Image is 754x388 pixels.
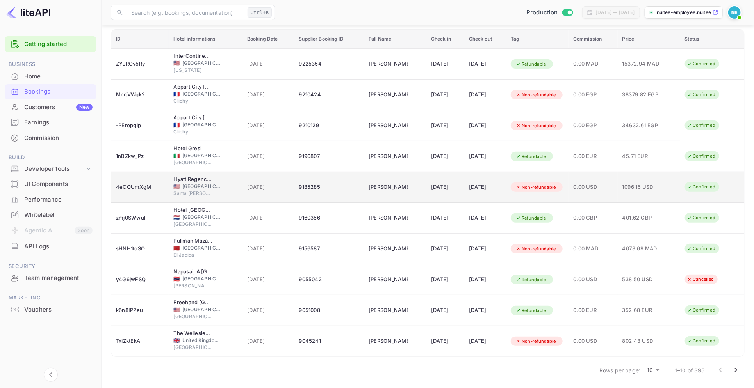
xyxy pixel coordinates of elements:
[680,30,744,49] th: Status
[24,242,93,251] div: API Logs
[426,30,464,49] th: Check in
[173,276,180,282] span: Thailand
[173,114,212,122] div: Appart'City Confort Paris Clichy Mairie
[5,239,96,254] div: API Logs
[116,58,164,70] div: ZYJROv5Ry
[569,30,618,49] th: Commission
[116,181,164,193] div: 4eCQUmXgM
[682,59,720,69] div: Confirmed
[169,30,242,49] th: Hotel informations
[469,243,501,255] div: [DATE]
[173,344,212,351] span: [GEOGRAPHIC_DATA]
[431,181,460,193] div: [DATE]
[682,336,720,346] div: Confirmed
[526,8,558,17] span: Production
[5,162,96,176] div: Developer tools
[622,121,661,130] span: 34632.61 EGP
[622,183,661,191] span: 1096.15 USD
[182,152,221,159] span: [GEOGRAPHIC_DATA]
[364,30,426,49] th: Full Name
[622,60,661,68] span: 15372.94 MAD
[5,177,96,191] a: UI Components
[173,330,212,337] div: The Wellesley Knightsbridge, A Luxury Collection Hotel
[247,90,289,99] span: [DATE]
[182,337,221,344] span: United Kingdom of [GEOGRAPHIC_DATA] and [GEOGRAPHIC_DATA]
[24,72,93,81] div: Home
[469,212,501,224] div: [DATE]
[5,302,96,317] div: Vouchers
[173,268,212,276] div: Napasai, A Belmond Hotel, Koh Samui
[127,5,244,20] input: Search (e.g. bookings, documentation)
[369,89,408,101] div: Sherif Nafie
[116,150,164,163] div: 1nBZkw_Pz
[182,244,221,252] span: [GEOGRAPHIC_DATA]
[469,181,501,193] div: [DATE]
[173,92,180,97] span: France
[5,239,96,253] a: API Logs
[369,181,408,193] div: John Richards
[173,307,180,312] span: United States of America
[469,150,501,163] div: [DATE]
[299,150,359,163] div: 9190807
[247,121,289,130] span: [DATE]
[506,30,569,49] th: Tag
[573,183,613,191] span: 0.00 USD
[728,6,741,19] img: nuitee employee
[622,337,661,345] span: 802.43 USD
[76,104,93,111] div: New
[173,252,212,259] span: El Jadida
[182,275,221,282] span: [GEOGRAPHIC_DATA]
[469,273,501,286] div: [DATE]
[5,131,96,145] a: Commission
[622,214,661,222] span: 401.62 GBP
[657,9,711,16] p: nuitee-employee.nuitee...
[5,69,96,84] div: Home
[5,262,96,271] span: Security
[573,121,613,130] span: 0.00 EGP
[182,121,221,128] span: [GEOGRAPHIC_DATA]
[247,244,289,253] span: [DATE]
[5,207,96,222] a: Whitelabel
[24,165,85,174] div: Developer tools
[511,90,561,100] div: Non-refundable
[511,121,561,131] div: Non-refundable
[173,67,212,74] span: [US_STATE]
[247,275,289,284] span: [DATE]
[24,274,93,283] div: Team management
[173,153,180,158] span: Italy
[511,275,551,285] div: Refundable
[682,120,720,130] div: Confirmed
[5,60,96,69] span: Business
[431,273,460,286] div: [DATE]
[24,87,93,96] div: Bookings
[173,128,212,135] span: Clichy
[431,150,460,163] div: [DATE]
[5,84,96,99] div: Bookings
[248,7,272,18] div: Ctrl+K
[431,212,460,224] div: [DATE]
[643,365,662,376] div: 10
[618,30,680,49] th: Price
[5,84,96,99] a: Bookings
[247,306,289,315] span: [DATE]
[299,181,359,193] div: 9185285
[116,212,164,224] div: zmj0SWwuI
[682,244,720,253] div: Confirmed
[622,306,661,315] span: 352.68 EUR
[294,30,364,49] th: Supplier Booking ID
[728,362,744,378] button: Go to next page
[5,271,96,285] a: Team management
[173,313,212,320] span: [GEOGRAPHIC_DATA]
[5,100,96,115] div: CustomersNew
[511,306,551,315] div: Refundable
[173,145,212,152] div: Hotel Gresi
[573,152,613,161] span: 0.00 EUR
[573,306,613,315] span: 0.00 EUR
[523,8,576,17] div: Switch to Sandbox mode
[5,36,96,52] div: Getting started
[622,152,661,161] span: 45.71 EUR
[173,299,212,307] div: Freehand Chicago
[173,206,212,214] div: Hotel Notting Hill
[182,60,221,67] span: [GEOGRAPHIC_DATA]
[682,305,720,315] div: Confirmed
